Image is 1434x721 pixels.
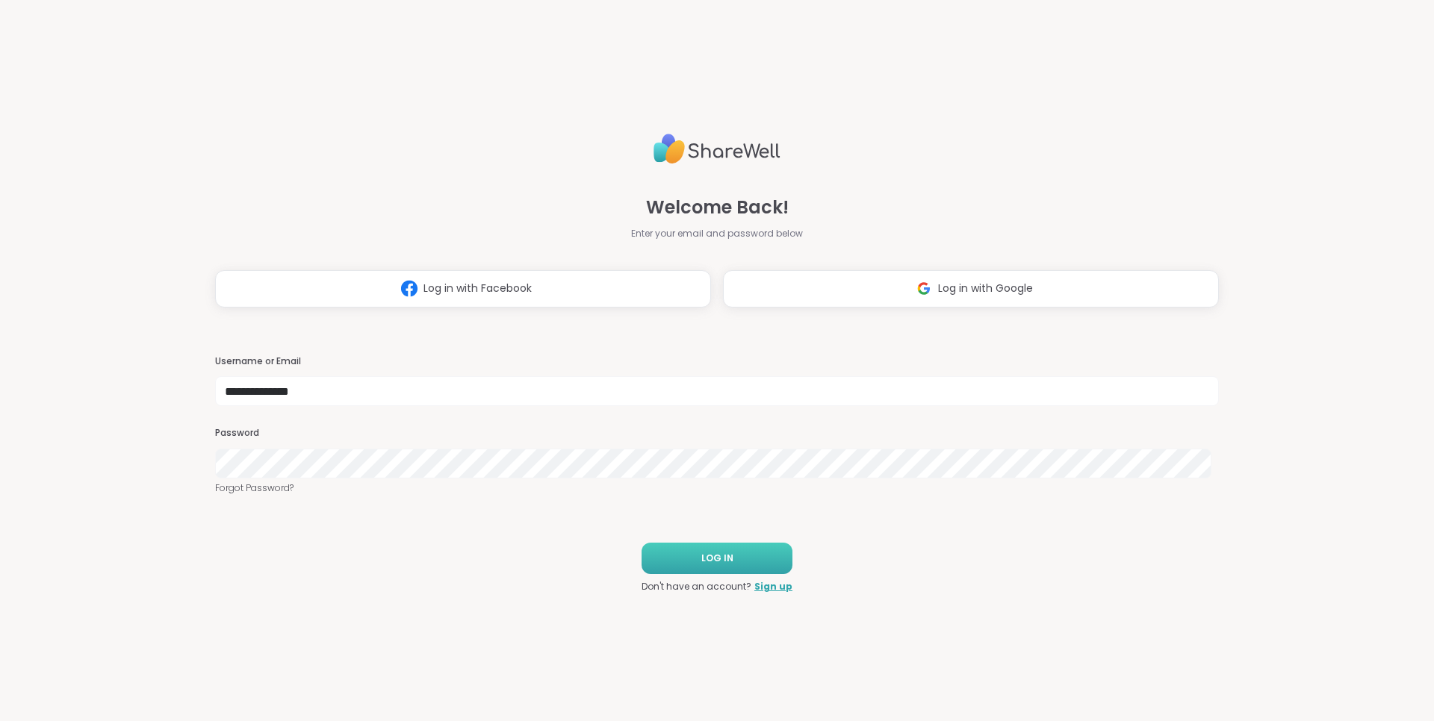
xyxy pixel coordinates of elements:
[215,355,1219,368] h3: Username or Email
[215,427,1219,440] h3: Password
[423,281,532,296] span: Log in with Facebook
[754,580,792,593] a: Sign up
[642,543,792,574] button: LOG IN
[395,275,423,302] img: ShareWell Logomark
[938,281,1033,296] span: Log in with Google
[910,275,938,302] img: ShareWell Logomark
[701,552,733,565] span: LOG IN
[642,580,751,593] span: Don't have an account?
[654,128,780,170] img: ShareWell Logo
[723,270,1219,308] button: Log in with Google
[215,481,1219,495] a: Forgot Password?
[215,270,711,308] button: Log in with Facebook
[631,227,803,240] span: Enter your email and password below
[646,194,789,221] span: Welcome Back!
